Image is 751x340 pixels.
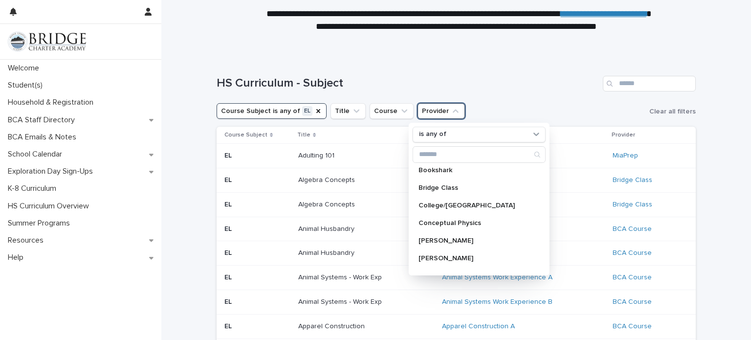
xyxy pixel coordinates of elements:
h1: HS Curriculum - Subject [217,76,599,91]
a: BCA Course [613,273,652,282]
p: Animal Systems - Work Exp [298,298,420,306]
p: School Calendar [4,150,70,159]
a: BCA Course [613,322,652,331]
tr: ELAnimal Systems - Work ExpAnimal Systems Work Experience A BCA Course [217,266,696,290]
p: Adulting 101 [298,152,420,160]
button: Clear all filters [645,104,696,119]
tr: ELAnimal HusbandryAnimal Production B BCA Course [217,241,696,266]
tr: ELAdulting 101Adulting 101 A MiaPrep [217,144,696,168]
a: BCA Course [613,249,652,257]
p: Title [297,130,310,140]
span: Clear all filters [649,108,696,115]
p: is any of [419,130,446,138]
p: Bridge Class [419,184,530,191]
p: Provider [612,130,635,140]
a: Apparel Construction A [442,322,515,331]
tr: ELAlgebra ConceptsAlgebra Concepts A Bridge Class [217,168,696,192]
p: Apparel Construction [298,322,420,331]
a: MiaPrep [613,152,638,160]
p: EL [224,249,290,257]
p: Course Subject [224,130,267,140]
p: EL [224,201,290,209]
a: BCA Course [613,225,652,233]
p: EL [224,298,290,306]
p: EL [224,322,290,331]
p: EL [224,273,290,282]
p: Exploration Day Sign-Ups [4,167,101,176]
p: [PERSON_NAME] [419,255,530,262]
p: Welcome [4,64,47,73]
p: Student(s) [4,81,50,90]
p: BCA Emails & Notes [4,133,84,142]
p: K-8 Curriculum [4,184,64,193]
button: Provider [418,103,465,119]
input: Search [603,76,696,91]
p: Summer Programs [4,219,78,228]
p: EL [224,225,290,233]
p: [PERSON_NAME] [419,237,530,244]
p: College/[GEOGRAPHIC_DATA] [419,202,530,209]
img: V1C1m3IdTEidaUdm9Hs0 [8,32,86,51]
div: Search [413,146,546,163]
p: EL [224,176,290,184]
tr: ELAlgebra ConceptsAlgebra Concepts B Bridge Class [217,192,696,217]
a: Bridge Class [613,201,652,209]
button: Course Subject [217,103,327,119]
button: Title [331,103,366,119]
p: Household & Registration [4,98,101,107]
p: Conceptual Physics [419,220,530,227]
a: Bridge Class [613,176,652,184]
a: Animal Systems Work Experience A [442,273,552,282]
a: BCA Course [613,298,652,306]
p: Resources [4,236,51,245]
p: Help [4,253,31,262]
p: BCA Staff Directory [4,115,83,125]
p: Bookshark [419,167,530,174]
a: Animal Systems Work Experience B [442,298,552,306]
button: Course [370,103,414,119]
p: Algebra Concepts [298,176,420,184]
tr: ELAnimal HusbandryAnimal Production A BCA Course [217,217,696,241]
p: Animal Systems - Work Exp [298,273,420,282]
tr: ELApparel ConstructionApparel Construction A BCA Course [217,314,696,339]
tr: ELAnimal Systems - Work ExpAnimal Systems Work Experience B BCA Course [217,290,696,314]
p: Algebra Concepts [298,201,420,209]
input: Search [413,147,545,162]
p: Animal Husbandry [298,225,420,233]
p: HS Curriculum Overview [4,202,97,211]
p: EL [224,152,290,160]
p: Animal Husbandry [298,249,420,257]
